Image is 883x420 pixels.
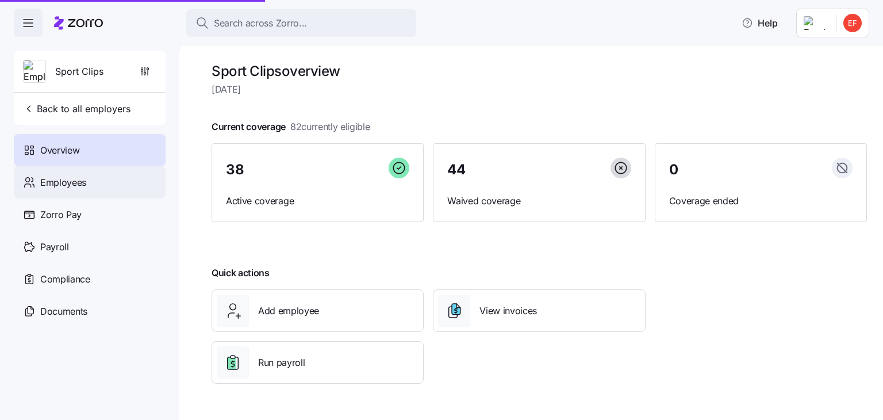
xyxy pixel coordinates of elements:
[804,16,827,30] img: Employer logo
[212,120,370,134] span: Current coverage
[212,82,867,97] span: [DATE]
[14,166,166,198] a: Employees
[226,163,244,177] span: 38
[40,208,82,222] span: Zorro Pay
[214,16,307,30] span: Search across Zorro...
[742,16,778,30] span: Help
[290,120,370,134] span: 82 currently eligible
[669,194,853,208] span: Coverage ended
[732,12,787,35] button: Help
[23,102,130,116] span: Back to all employers
[669,163,678,177] span: 0
[14,198,166,231] a: Zorro Pay
[40,272,90,287] span: Compliance
[40,304,87,319] span: Documents
[258,304,319,318] span: Add employee
[186,9,416,37] button: Search across Zorro...
[212,62,867,80] h1: Sport Clips overview
[447,163,465,177] span: 44
[14,134,166,166] a: Overview
[24,60,45,83] img: Employer logo
[40,175,86,190] span: Employees
[212,266,270,280] span: Quick actions
[14,263,166,295] a: Compliance
[40,240,69,254] span: Payroll
[479,304,537,318] span: View invoices
[14,295,166,327] a: Documents
[258,356,305,370] span: Run payroll
[40,143,79,158] span: Overview
[843,14,862,32] img: b1fdba9072a1ccf32cfe294fbc063f4f
[55,64,103,79] span: Sport Clips
[226,194,409,208] span: Active coverage
[447,194,631,208] span: Waived coverage
[18,97,135,120] button: Back to all employers
[14,231,166,263] a: Payroll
